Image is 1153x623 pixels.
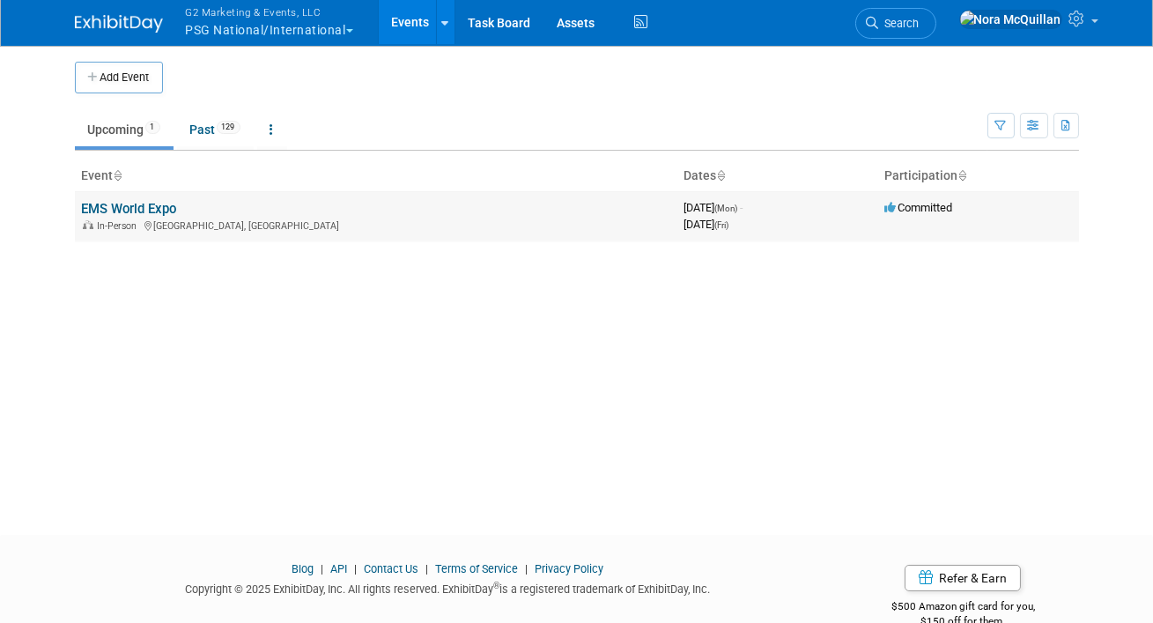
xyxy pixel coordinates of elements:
[82,218,670,232] div: [GEOGRAPHIC_DATA], [GEOGRAPHIC_DATA]
[330,562,347,575] a: API
[958,168,967,182] a: Sort by Participation Type
[350,562,361,575] span: |
[535,562,603,575] a: Privacy Policy
[98,220,143,232] span: In-Person
[83,220,93,229] img: In-Person Event
[493,581,499,590] sup: ®
[855,8,936,39] a: Search
[145,121,160,134] span: 1
[75,161,677,191] th: Event
[521,562,532,575] span: |
[959,10,1062,29] img: Nora McQuillan
[75,15,163,33] img: ExhibitDay
[715,204,738,213] span: (Mon)
[186,3,353,21] span: G2 Marketing & Events, LLC
[421,562,432,575] span: |
[114,168,122,182] a: Sort by Event Name
[885,201,953,214] span: Committed
[316,562,328,575] span: |
[677,161,878,191] th: Dates
[715,220,729,230] span: (Fri)
[717,168,726,182] a: Sort by Start Date
[75,577,822,597] div: Copyright © 2025 ExhibitDay, Inc. All rights reserved. ExhibitDay is a registered trademark of Ex...
[364,562,418,575] a: Contact Us
[684,218,729,231] span: [DATE]
[878,161,1079,191] th: Participation
[217,121,240,134] span: 129
[82,201,177,217] a: EMS World Expo
[75,62,163,93] button: Add Event
[177,113,254,146] a: Past129
[435,562,518,575] a: Terms of Service
[684,201,743,214] span: [DATE]
[75,113,174,146] a: Upcoming1
[292,562,314,575] a: Blog
[879,17,920,30] span: Search
[741,201,743,214] span: -
[905,565,1021,591] a: Refer & Earn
